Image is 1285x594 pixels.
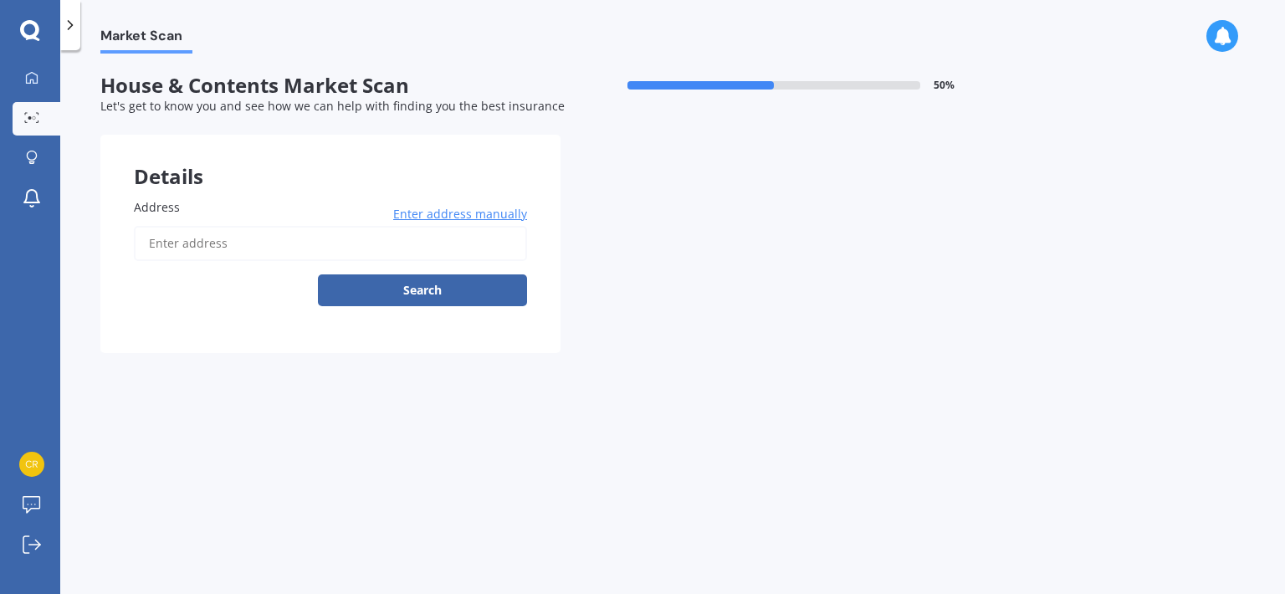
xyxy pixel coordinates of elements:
[934,79,955,91] span: 50 %
[100,28,192,50] span: Market Scan
[393,206,527,223] span: Enter address manually
[134,199,180,215] span: Address
[134,226,527,261] input: Enter address
[100,135,561,185] div: Details
[19,452,44,477] img: 09b41404457edadc2a6b8315a8103590
[100,74,561,98] span: House & Contents Market Scan
[318,274,527,306] button: Search
[100,98,565,114] span: Let's get to know you and see how we can help with finding you the best insurance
